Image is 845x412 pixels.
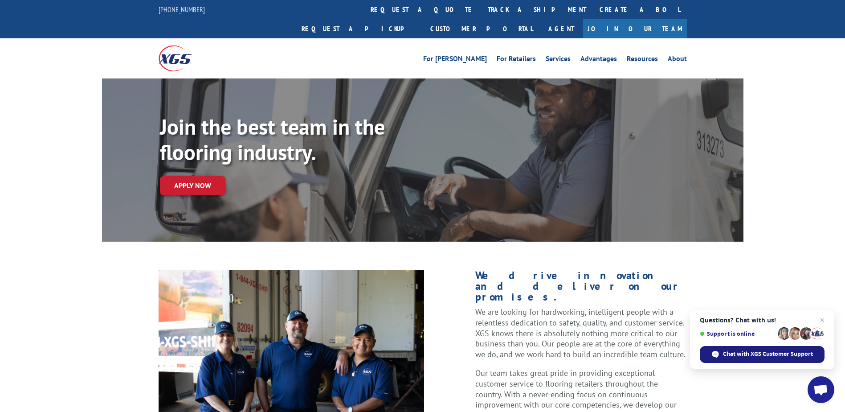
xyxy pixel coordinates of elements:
span: Chat with XGS Customer Support [723,350,813,358]
strong: Join the best team in the flooring industry. [160,113,385,166]
a: Request a pickup [295,19,424,38]
a: Services [546,55,571,65]
h1: We drive innovation and deliver on our promises. [475,270,686,307]
a: [PHONE_NUMBER] [159,5,205,14]
span: Close chat [817,315,828,325]
a: For Retailers [497,55,536,65]
span: Support is online [700,330,775,337]
a: Advantages [580,55,617,65]
span: Questions? Chat with us! [700,317,825,324]
p: We are looking for hardworking, intelligent people with a relentless dedication to safety, qualit... [475,307,686,368]
a: Customer Portal [424,19,539,38]
a: Resources [627,55,658,65]
a: For [PERSON_NAME] [423,55,487,65]
a: Apply now [160,176,225,195]
a: Join Our Team [583,19,687,38]
div: Chat with XGS Customer Support [700,346,825,363]
a: Agent [539,19,583,38]
div: Open chat [808,376,834,403]
a: About [668,55,687,65]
